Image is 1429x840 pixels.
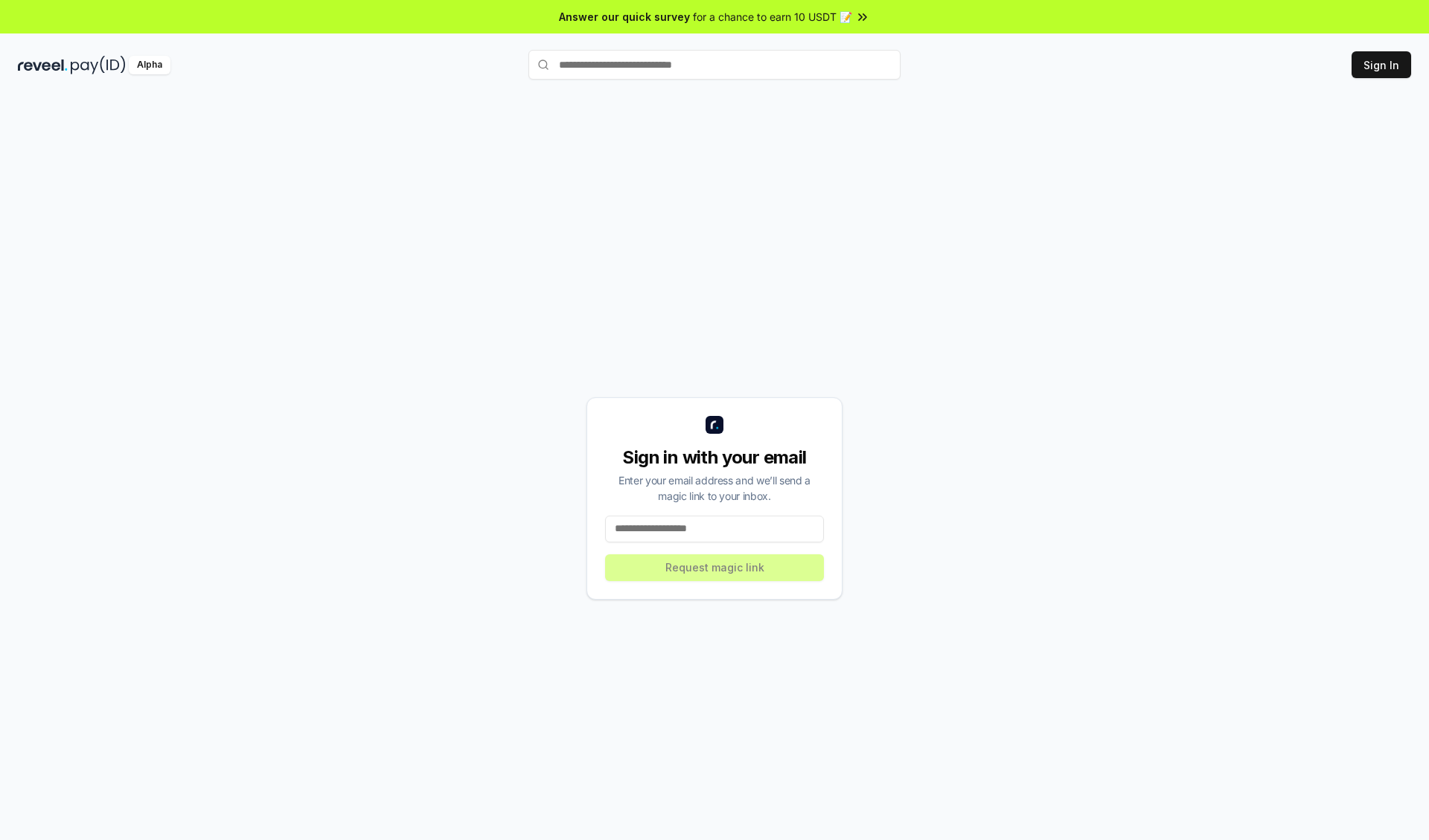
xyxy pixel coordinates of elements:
img: reveel_dark [18,56,68,74]
div: Alpha [129,56,170,74]
div: Sign in with your email [605,446,824,469]
button: Sign In [1352,51,1411,78]
img: logo_small [706,416,723,434]
span: Answer our quick survey [559,9,690,25]
img: pay_id [71,56,126,74]
div: Enter your email address and we’ll send a magic link to your inbox. [605,472,824,504]
span: for a chance to earn 10 USDT 📝 [693,9,852,25]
